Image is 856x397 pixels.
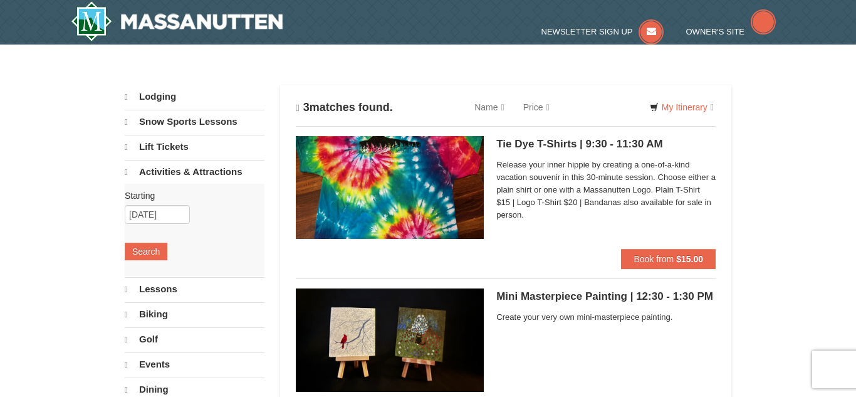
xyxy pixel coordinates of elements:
[642,98,722,117] a: My Itinerary
[125,135,264,159] a: Lift Tickets
[125,302,264,326] a: Biking
[71,1,283,41] img: Massanutten Resort Logo
[125,277,264,301] a: Lessons
[634,254,674,264] span: Book from
[686,27,776,36] a: Owner's Site
[125,327,264,351] a: Golf
[125,110,264,134] a: Snow Sports Lessons
[303,101,310,114] span: 3
[514,95,559,120] a: Price
[125,160,264,184] a: Activities & Attractions
[541,27,633,36] span: Newsletter Sign Up
[71,1,283,41] a: Massanutten Resort
[541,27,664,36] a: Newsletter Sign Up
[296,136,484,239] img: 6619869-1512-3c4c33a7.png
[296,101,393,114] h4: matches found.
[676,254,703,264] strong: $15.00
[125,189,255,202] label: Starting
[496,159,716,221] span: Release your inner hippie by creating a one-of-a-kind vacation souvenir in this 30-minute session...
[125,85,264,109] a: Lodging
[125,243,167,260] button: Search
[496,138,716,151] h5: Tie Dye T-Shirts | 9:30 - 11:30 AM
[465,95,513,120] a: Name
[296,288,484,391] img: 6619869-1756-9fb04209.png
[125,352,264,376] a: Events
[621,249,716,269] button: Book from $15.00
[496,290,716,303] h5: Mini Masterpiece Painting | 12:30 - 1:30 PM
[686,27,745,36] span: Owner's Site
[496,311,716,324] span: Create your very own mini-masterpiece painting.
